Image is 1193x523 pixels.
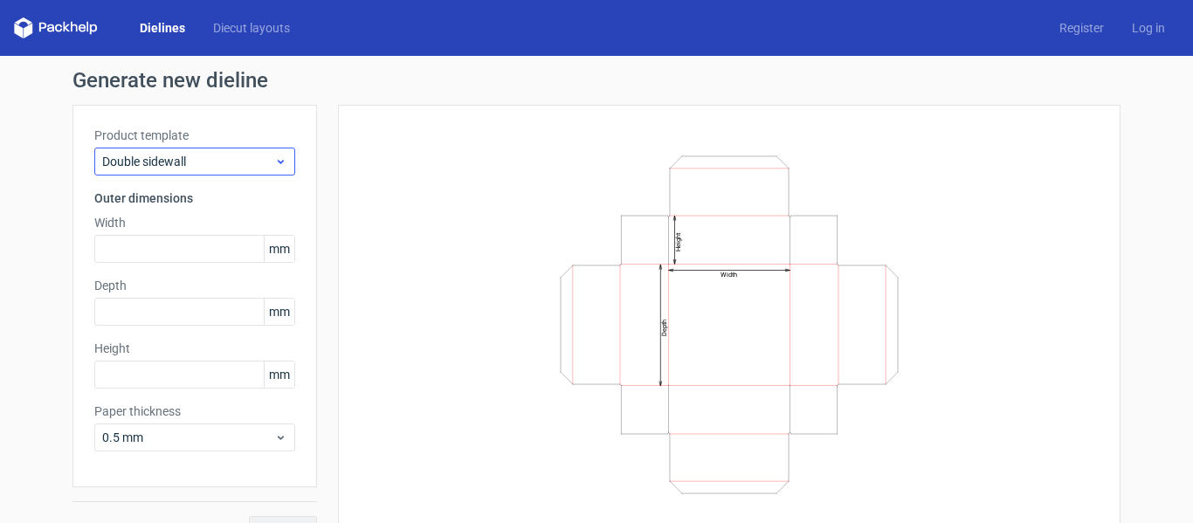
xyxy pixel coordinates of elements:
span: 0.5 mm [102,429,274,446]
a: Log in [1118,19,1179,37]
text: Height [674,232,682,251]
label: Height [94,340,295,357]
label: Product template [94,127,295,144]
a: Dielines [126,19,199,37]
span: mm [264,361,294,388]
label: Paper thickness [94,403,295,420]
span: mm [264,299,294,325]
h3: Outer dimensions [94,189,295,207]
a: Register [1045,19,1118,37]
label: Width [94,214,295,231]
span: mm [264,236,294,262]
span: Double sidewall [102,153,274,170]
h1: Generate new dieline [72,70,1121,91]
a: Diecut layouts [199,19,304,37]
text: Depth [660,319,668,335]
text: Width [721,271,737,279]
label: Depth [94,277,295,294]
